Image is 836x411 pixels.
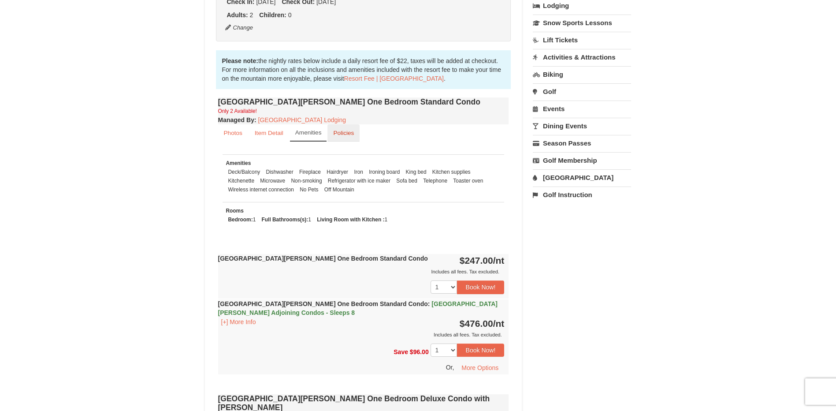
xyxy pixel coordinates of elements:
[218,267,505,276] div: Includes all fees. Tax excluded.
[226,160,251,166] small: Amenities
[218,116,256,123] strong: :
[218,97,509,106] h4: [GEOGRAPHIC_DATA][PERSON_NAME] One Bedroom Standard Condo
[327,124,360,142] a: Policies
[421,176,450,185] li: Telephone
[218,255,428,262] strong: [GEOGRAPHIC_DATA][PERSON_NAME] One Bedroom Standard Condo
[317,217,384,223] strong: Living Room with Kitchen :
[226,176,257,185] li: Kitchenette
[264,168,296,176] li: Dishwasher
[226,185,296,194] li: Wireless internet connection
[460,255,505,265] strong: $247.00
[533,135,631,151] a: Season Passes
[218,108,257,114] small: Only 2 Available!
[227,11,248,19] strong: Adults:
[258,116,346,123] a: [GEOGRAPHIC_DATA] Lodging
[394,176,420,185] li: Sofa bed
[258,176,287,185] li: Microwave
[225,23,254,33] button: Change
[224,130,242,136] small: Photos
[430,168,473,176] li: Kitchen supplies
[288,11,292,19] span: 0
[410,348,429,355] span: $96.00
[533,83,631,100] a: Golf
[228,217,253,223] strong: Bedroom:
[404,168,429,176] li: King bed
[297,185,320,194] li: No Pets
[493,255,505,265] span: /nt
[352,168,365,176] li: Iron
[324,168,350,176] li: Hairdryer
[533,118,631,134] a: Dining Events
[533,169,631,186] a: [GEOGRAPHIC_DATA]
[457,344,505,357] button: Book Now!
[262,217,308,223] strong: Full Bathrooms(s):
[533,187,631,203] a: Golf Instruction
[456,361,504,374] button: More Options
[322,185,357,194] li: Off Mountain
[344,75,444,82] a: Resort Fee | [GEOGRAPHIC_DATA]
[226,168,263,176] li: Deck/Balcony
[446,364,454,371] span: Or,
[533,15,631,31] a: Snow Sports Lessons
[367,168,402,176] li: Ironing board
[216,50,511,89] div: the nightly rates below include a daily resort fee of $22, taxes will be added at checkout. For m...
[533,49,631,65] a: Activities & Attractions
[460,318,493,329] span: $476.00
[326,176,393,185] li: Refrigerator with ice maker
[333,130,354,136] small: Policies
[428,300,430,307] span: :
[218,300,498,316] strong: [GEOGRAPHIC_DATA][PERSON_NAME] One Bedroom Standard Condo
[218,317,259,327] button: [+] More Info
[218,300,498,316] span: [GEOGRAPHIC_DATA][PERSON_NAME] Adjoining Condos - Sleeps 8
[290,124,327,142] a: Amenities
[533,152,631,168] a: Golf Membership
[457,280,505,294] button: Book Now!
[297,168,323,176] li: Fireplace
[218,330,505,339] div: Includes all fees. Tax excluded.
[259,11,286,19] strong: Children:
[295,129,322,136] small: Amenities
[451,176,485,185] li: Toaster oven
[533,66,631,82] a: Biking
[226,208,244,214] small: Rooms
[250,11,253,19] span: 2
[218,124,248,142] a: Photos
[533,32,631,48] a: Lift Tickets
[218,116,254,123] span: Managed By
[315,215,390,224] li: 1
[493,318,505,329] span: /nt
[249,124,289,142] a: Item Detail
[222,57,258,64] strong: Please note:
[255,130,283,136] small: Item Detail
[226,215,258,224] li: 1
[394,348,408,355] span: Save
[533,101,631,117] a: Events
[289,176,324,185] li: Non-smoking
[260,215,313,224] li: 1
